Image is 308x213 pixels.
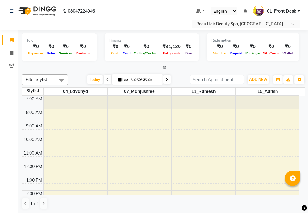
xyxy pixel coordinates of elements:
div: ₹0 [281,43,294,50]
div: 7:00 AM [25,96,43,102]
span: Wallet [281,51,294,55]
div: ₹0 [27,43,45,50]
span: 1 / 1 [30,200,39,207]
span: Card [121,51,132,55]
span: ADD NEW [249,77,267,82]
div: 1:00 PM [25,177,43,183]
div: ₹0 [121,43,132,50]
div: ₹91,120 [160,43,183,50]
span: Due [184,51,193,55]
div: ₹0 [45,43,57,50]
span: Cash [109,51,121,55]
div: ₹0 [132,43,160,50]
span: 07_Manjushree [108,88,171,95]
div: ₹0 [183,43,194,50]
div: Finance [109,38,194,43]
img: logo [16,2,58,20]
input: 2025-09-02 [129,75,160,84]
span: 01_Front Desk [267,8,296,14]
div: 9:00 AM [25,123,43,129]
span: Gift Cards [261,51,281,55]
div: 12:00 PM [23,163,43,170]
b: 08047224946 [68,2,95,20]
span: Sales [45,51,57,55]
span: Online/Custom [132,51,160,55]
span: Today [87,75,103,84]
span: Package [244,51,261,55]
span: Services [57,51,74,55]
span: Petty cash [162,51,182,55]
div: ₹0 [244,43,261,50]
div: 2:00 PM [25,191,43,197]
div: ₹0 [261,43,281,50]
div: ₹0 [74,43,92,50]
span: Tue [117,77,129,82]
button: ADD NEW [248,75,269,84]
div: 10:00 AM [22,136,43,143]
span: 15_Adrish [236,88,299,95]
div: 11:00 AM [22,150,43,156]
div: ₹0 [211,43,228,50]
span: 11_Ramesh [172,88,236,95]
span: Prepaid [228,51,244,55]
div: Total [27,38,92,43]
div: ₹0 [57,43,74,50]
span: 04_Lavanya [44,88,108,95]
div: 8:00 AM [25,109,43,116]
img: 01_Front Desk [253,6,264,16]
div: Stylist [22,88,43,94]
span: Products [74,51,92,55]
span: Filter Stylist [26,77,47,82]
span: Expenses [27,51,45,55]
div: ₹0 [109,43,121,50]
div: ₹0 [228,43,244,50]
span: Voucher [211,51,228,55]
div: Redemption [211,38,294,43]
input: Search Appointment [190,75,244,84]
